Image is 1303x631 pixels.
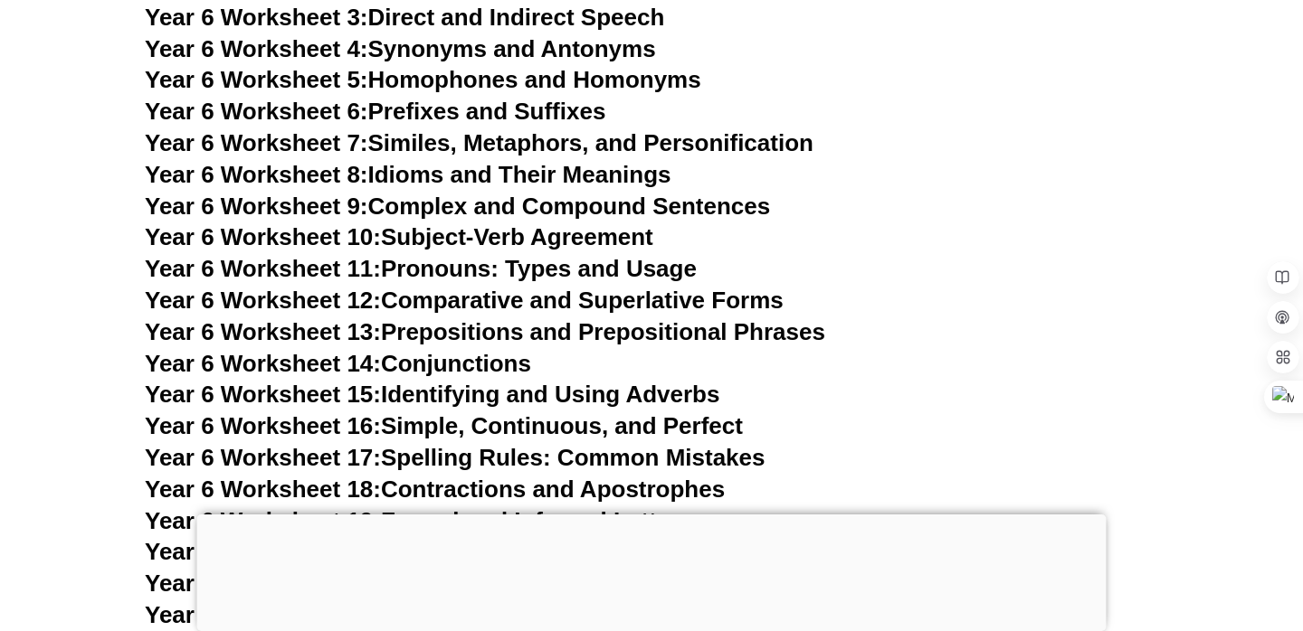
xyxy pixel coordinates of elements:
span: Year 6 Worksheet 19: [145,507,381,534]
span: Year 6 Worksheet 9: [145,193,368,220]
a: Year 6 Worksheet 15:Identifying and Using Adverbs [145,381,719,408]
a: Year 6 Worksheet 6:Prefixes and Suffixes [145,98,605,125]
span: Year 6 Worksheet 17: [145,444,381,471]
span: Year 6 Worksheet 21: [145,570,381,597]
span: Year 6 Worksheet 22: [145,601,381,628]
a: Year 6 Worksheet 4:Synonyms and Antonyms [145,35,656,62]
a: Year 6 Worksheet 9:Complex and Compound Sentences [145,193,770,220]
span: Year 6 Worksheet 12: [145,287,381,314]
a: Year 6 Worksheet 8:Idioms and Their Meanings [145,161,671,188]
a: Year 6 Worksheet 7:Similes, Metaphors, and Personification [145,129,813,156]
a: Year 6 Worksheet 21:Summarising and Paraphrasing Texts [145,570,801,597]
a: Year 6 Worksheet 13:Prepositions and Prepositional Phrases [145,318,825,345]
a: Year 6 Worksheet 11:Pronouns: Types and Usage [145,255,697,282]
a: Year 6 Worksheet 3:Direct and Indirect Speech [145,4,664,31]
span: Year 6 Worksheet 15: [145,381,381,408]
a: Year 6 Worksheet 16:Simple, Continuous, and Perfect [145,412,743,439]
span: Year 6 Worksheet 6: [145,98,368,125]
span: Year 6 Worksheet 3: [145,4,368,31]
iframe: Chat Widget [993,427,1303,631]
span: Year 6 Worksheet 8: [145,161,368,188]
a: Year 6 Worksheet 5:Homophones and Homonyms [145,66,701,93]
span: Year 6 Worksheet 7: [145,129,368,156]
span: Year 6 Worksheet 10: [145,223,381,250]
span: Year 6 Worksheet 16: [145,412,381,439]
span: Year 6 Worksheet 20: [145,538,381,565]
span: Year 6 Worksheet 11: [145,255,381,282]
span: Year 6 Worksheet 4: [145,35,368,62]
span: Year 6 Worksheet 14: [145,350,381,377]
a: Year 6 Worksheet 12:Comparative and Superlative Forms [145,287,784,314]
a: Year 6 Worksheet 22:Understanding Tone and Mood in Writing [145,601,840,628]
a: Year 6 Worksheet 17:Spelling Rules: Common Mistakes [145,444,765,471]
span: Year 6 Worksheet 13: [145,318,381,345]
iframe: Advertisement [197,514,1107,626]
span: Year 6 Worksheet 18: [145,476,381,503]
a: Year 6 Worksheet 18:Contractions and Apostrophes [145,476,725,503]
a: Year 6 Worksheet 10:Subject-Verb Agreement [145,223,653,250]
a: Year 6 Worksheet 14:Conjunctions [145,350,531,377]
a: Year 6 Worksheet 20:Narrative Types [145,538,556,565]
a: Year 6 Worksheet 19:Formal and Informal Letters [145,507,692,534]
span: Year 6 Worksheet 5: [145,66,368,93]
